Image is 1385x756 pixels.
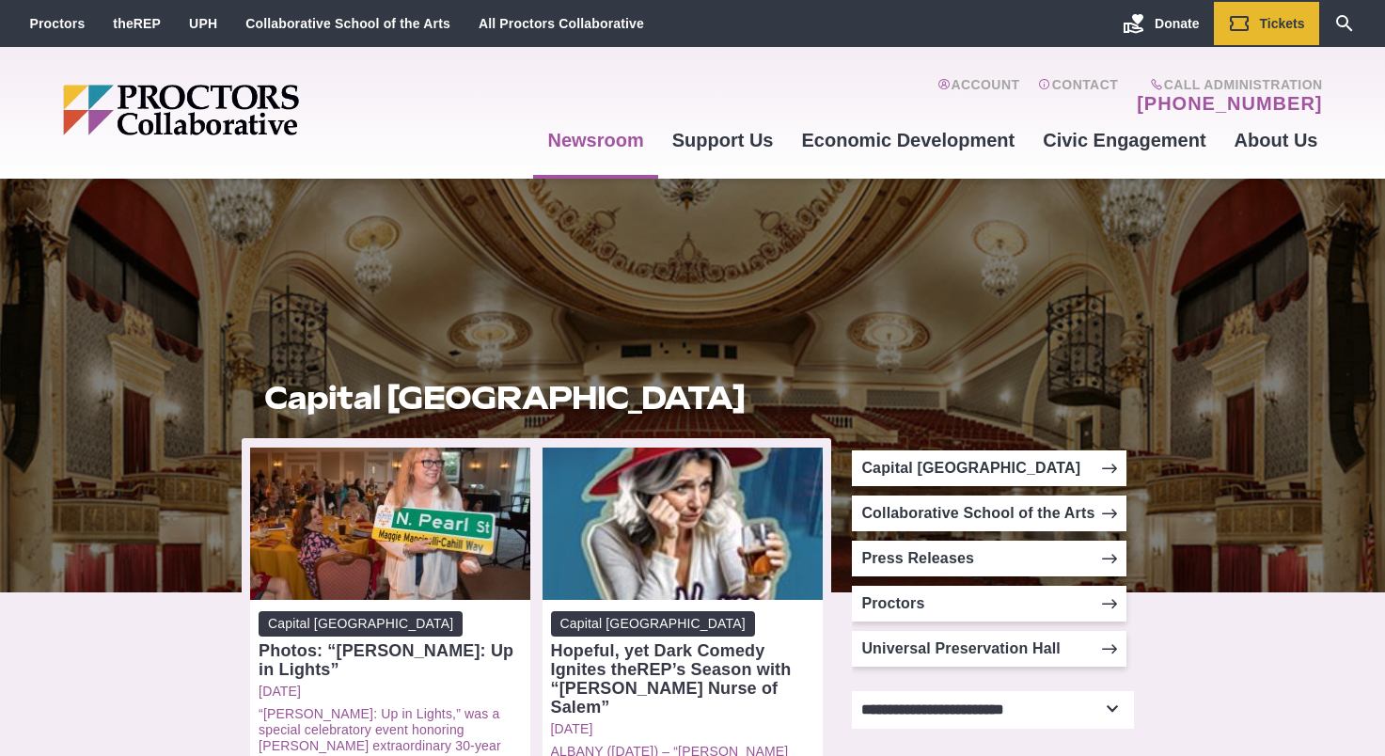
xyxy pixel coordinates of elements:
span: Capital [GEOGRAPHIC_DATA] [551,611,755,637]
a: Tickets [1214,2,1319,45]
a: Proctors [30,16,86,31]
a: theREP [113,16,161,31]
div: Hopeful, yet Dark Comedy Ignites theREP’s Season with “[PERSON_NAME] Nurse of Salem” [551,641,814,717]
a: Collaborative School of the Arts [245,16,450,31]
a: Newsroom [533,115,657,165]
a: Press Releases [852,541,1126,576]
h1: Capital [GEOGRAPHIC_DATA] [264,380,810,416]
a: Capital [GEOGRAPHIC_DATA] [852,450,1126,486]
a: Universal Preservation Hall [852,631,1126,667]
span: Call Administration [1131,77,1322,92]
a: Donate [1109,2,1213,45]
span: Tickets [1260,16,1305,31]
span: Donate [1155,16,1199,31]
a: All Proctors Collaborative [479,16,644,31]
a: Economic Development [788,115,1030,165]
a: Account [937,77,1019,115]
a: Civic Engagement [1029,115,1220,165]
a: Capital [GEOGRAPHIC_DATA] Hopeful, yet Dark Comedy Ignites theREP’s Season with “[PERSON_NAME] Nu... [551,611,814,717]
a: Search [1319,2,1370,45]
a: [DATE] [551,721,814,737]
a: Support Us [658,115,788,165]
a: [PHONE_NUMBER] [1137,92,1322,115]
select: Select category [852,691,1134,729]
a: About Us [1220,115,1332,165]
a: Contact [1038,77,1118,115]
img: Proctors logo [63,85,444,135]
div: Photos: “[PERSON_NAME]: Up in Lights” [259,641,522,679]
a: Collaborative School of the Arts [852,496,1126,531]
a: Capital [GEOGRAPHIC_DATA] Photos: “[PERSON_NAME]: Up in Lights” [259,611,522,679]
a: Proctors [852,586,1126,622]
span: Capital [GEOGRAPHIC_DATA] [259,611,463,637]
a: [DATE] [259,684,522,700]
a: UPH [189,16,217,31]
